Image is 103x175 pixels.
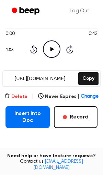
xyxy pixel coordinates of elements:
[7,4,46,18] a: Beep
[54,106,98,128] button: Record
[5,106,50,128] button: Insert into Doc
[89,30,98,38] span: 0:42
[63,3,96,19] a: Log Out
[32,92,34,101] span: |
[38,93,99,100] button: Never Expires|Change
[5,44,16,55] button: 1.0x
[4,93,27,100] button: Delete
[5,30,14,38] span: 0:00
[4,159,99,171] span: Contact us
[33,159,83,170] a: [EMAIL_ADDRESS][DOMAIN_NAME]
[78,72,99,85] button: Copy
[78,93,79,100] span: |
[81,93,99,100] span: Change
